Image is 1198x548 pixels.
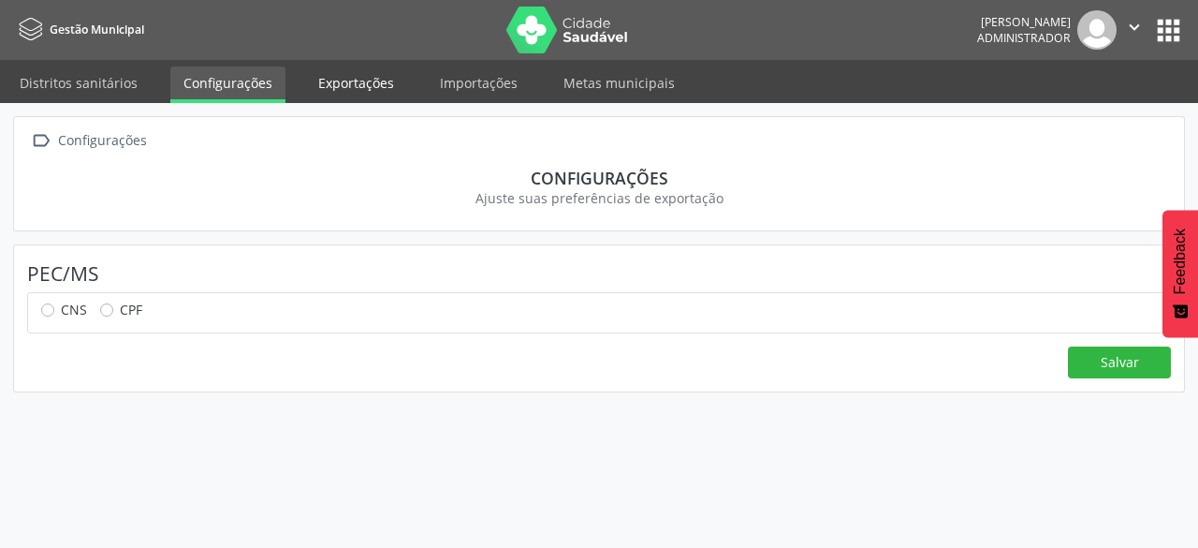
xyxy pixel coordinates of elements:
[427,67,531,99] a: Importações
[54,127,150,155] div: Configurações
[1162,210,1198,337] button: Feedback - Mostrar pesquisa
[1117,10,1152,50] button: 
[27,262,1171,286] h4: PEC/MS
[977,30,1071,46] span: Administrador
[977,14,1071,30] div: [PERSON_NAME]
[50,22,144,37] span: Gestão Municipal
[550,67,688,99] a: Metas municipais
[120,301,142,318] span: CPF
[170,67,285,103] a: Configurações
[1124,17,1145,37] i: 
[40,188,1158,208] div: Ajuste suas preferências de exportação
[1068,347,1171,378] button: Salvar
[40,168,1158,188] div: Configurações
[61,301,87,318] span: CNS
[27,127,54,155] i: 
[305,67,407,99] a: Exportações
[1172,229,1189,294] span: Feedback
[7,67,151,99] a: Distritos sanitários
[27,127,150,155] a:  Configurações
[13,14,144,45] a: Gestão Municipal
[1101,352,1139,372] span: Salvar
[1077,10,1117,50] img: img
[1152,14,1185,47] button: apps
